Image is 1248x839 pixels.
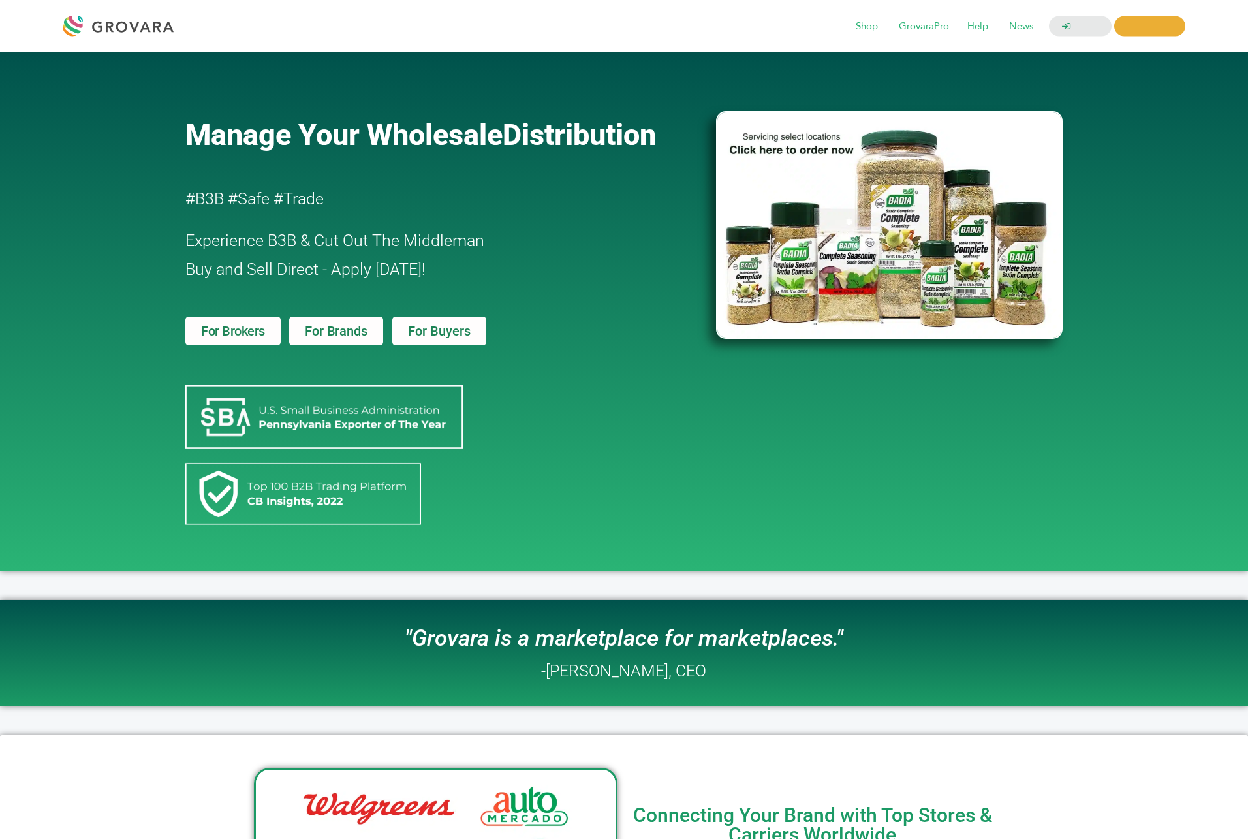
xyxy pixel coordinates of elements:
[185,260,426,279] span: Buy and Sell Direct - Apply [DATE]!
[1003,14,1046,39] span: News
[185,231,484,250] span: Experience B3B & Cut Out The Middleman
[185,185,641,214] h2: #B3B #Safe #Trade
[893,20,961,34] a: GrovaraPro
[201,325,265,338] span: For Brokers
[305,325,367,338] span: For Brands
[961,20,1001,34] a: Help
[541,663,706,679] h2: -[PERSON_NAME], CEO
[850,20,890,34] a: Shop
[185,118,503,152] span: Manage Your Wholesale
[1003,20,1046,34] a: News
[185,118,694,152] a: Manage Your WholesaleDistribution
[850,14,890,39] span: Shop
[405,625,843,652] i: "Grovara is a marketplace for marketplaces."
[185,317,281,345] a: For Brokers
[1118,16,1185,37] span: REGISTER
[289,317,382,345] a: For Brands
[392,317,486,345] a: For Buyers
[961,14,1001,39] span: Help
[1052,16,1116,37] a: LOGIN
[408,325,471,338] span: For Buyers
[893,14,961,39] span: GrovaraPro
[503,118,656,152] span: Distribution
